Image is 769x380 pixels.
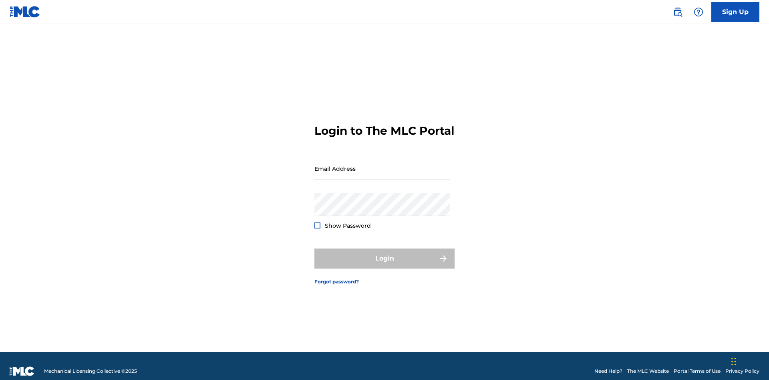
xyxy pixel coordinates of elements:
[670,4,686,20] a: Public Search
[314,278,359,285] a: Forgot password?
[729,342,769,380] iframe: Chat Widget
[694,7,703,17] img: help
[674,368,721,375] a: Portal Terms of Use
[673,7,682,17] img: search
[627,368,669,375] a: The MLC Website
[325,222,371,229] span: Show Password
[725,368,759,375] a: Privacy Policy
[314,124,454,138] h3: Login to The MLC Portal
[44,368,137,375] span: Mechanical Licensing Collective © 2025
[690,4,707,20] div: Help
[731,350,736,374] div: Drag
[10,6,40,18] img: MLC Logo
[711,2,759,22] a: Sign Up
[594,368,622,375] a: Need Help?
[10,366,34,376] img: logo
